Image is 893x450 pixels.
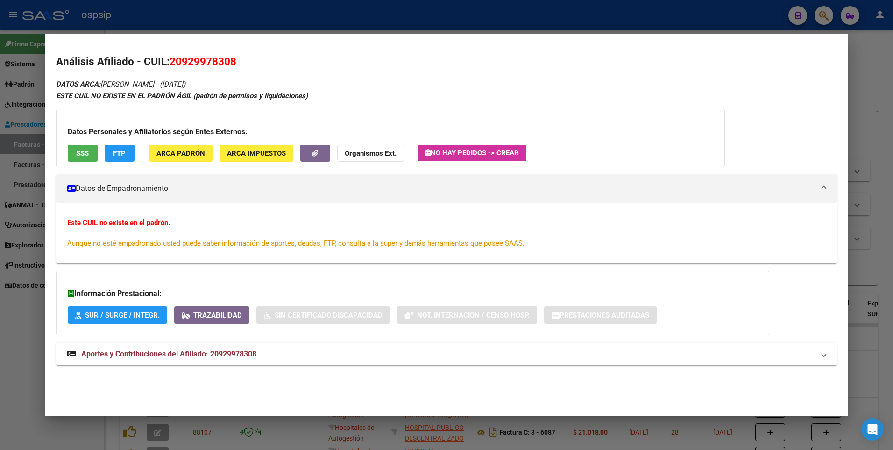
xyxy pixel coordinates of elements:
div: Open Intercom Messenger [861,418,884,441]
span: FTP [113,149,126,158]
span: ARCA Padrón [156,149,205,158]
span: ([DATE]) [160,80,185,88]
span: ARCA Impuestos [227,149,286,158]
h3: Datos Personales y Afiliatorios según Entes Externos: [68,126,713,138]
mat-expansion-panel-header: Datos de Empadronamiento [56,174,837,203]
button: Organismos Ext. [337,145,404,162]
span: SUR / SURGE / INTEGR. [85,311,160,319]
span: Aportes y Contribuciones del Afiliado: 20929978308 [81,349,256,358]
strong: ESTE CUIL NO EXISTE EN EL PADRÓN ÁGIL (padrón de permisos y liquidaciones) [56,92,308,100]
strong: Este CUIL no existe en el padrón. [67,218,170,227]
button: Prestaciones Auditadas [544,306,657,324]
button: ARCA Impuestos [220,145,293,162]
span: 20929978308 [170,55,236,67]
div: Datos de Empadronamiento [56,203,837,263]
button: FTP [105,145,135,162]
span: Aunque no esté empadronado usted puede saber información de aportes, deudas, FTP, consulta a la s... [67,239,524,247]
mat-expansion-panel-header: Aportes y Contribuciones del Afiliado: 20929978308 [56,343,837,365]
button: No hay Pedidos -> Crear [418,145,526,161]
span: Sin Certificado Discapacidad [275,311,383,319]
button: Not. Internacion / Censo Hosp. [397,306,537,324]
span: Trazabilidad [193,311,242,319]
button: Trazabilidad [174,306,249,324]
span: SSS [76,149,89,158]
button: ARCA Padrón [149,145,213,162]
h3: Información Prestacional: [68,288,758,299]
strong: Organismos Ext. [345,149,397,158]
strong: DATOS ARCA: [56,80,100,88]
span: Prestaciones Auditadas [560,311,649,319]
button: SSS [68,145,98,162]
button: Sin Certificado Discapacidad [256,306,390,324]
span: No hay Pedidos -> Crear [425,149,519,157]
span: Not. Internacion / Censo Hosp. [417,311,530,319]
mat-panel-title: Datos de Empadronamiento [67,183,815,194]
h2: Análisis Afiliado - CUIL: [56,54,837,70]
span: [PERSON_NAME] [56,80,154,88]
button: SUR / SURGE / INTEGR. [68,306,167,324]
